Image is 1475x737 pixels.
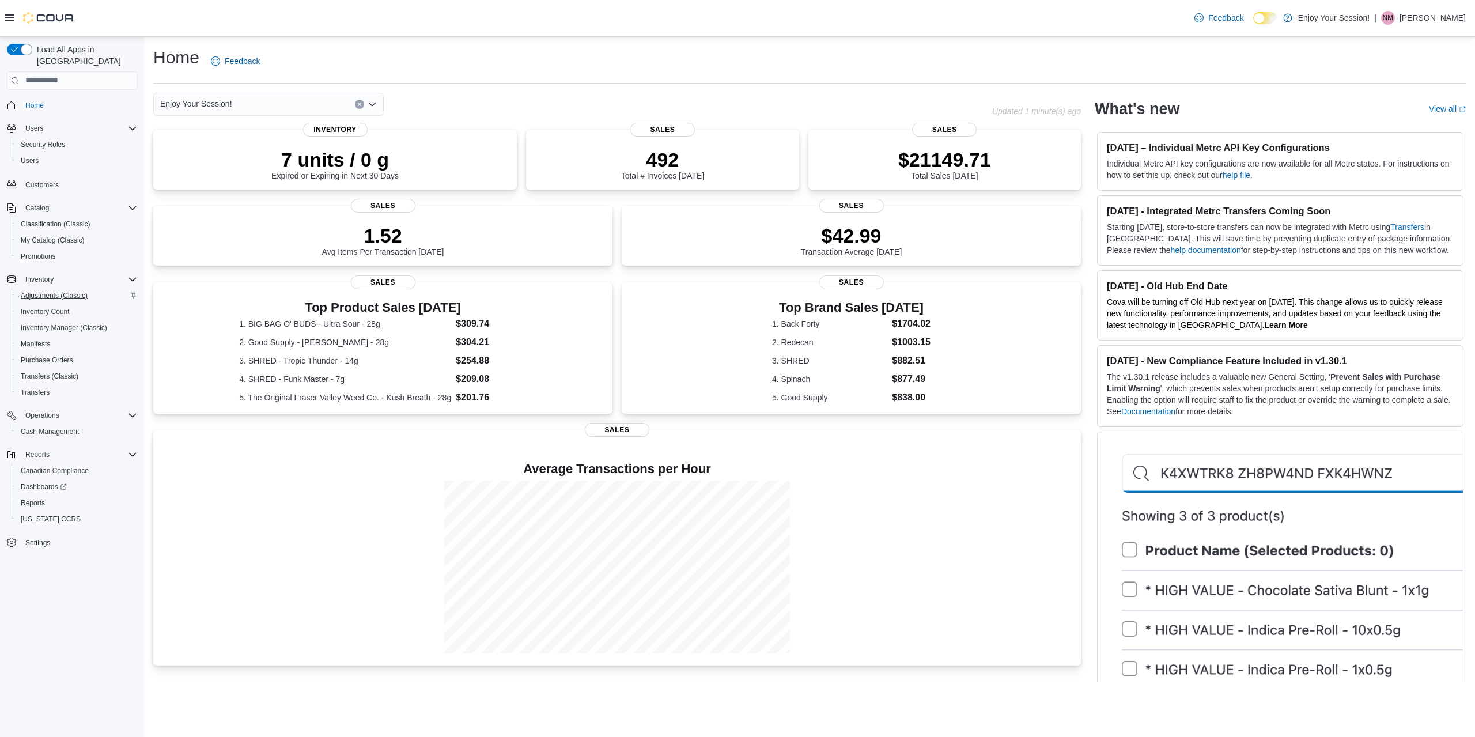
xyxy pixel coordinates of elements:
[21,201,54,215] button: Catalog
[16,385,137,399] span: Transfers
[160,97,232,111] span: Enjoy Your Session!
[16,353,78,367] a: Purchase Orders
[12,304,142,320] button: Inventory Count
[21,156,39,165] span: Users
[801,224,902,247] p: $42.99
[16,353,137,367] span: Purchase Orders
[772,355,887,366] dt: 3. SHRED
[21,536,55,550] a: Settings
[892,391,931,405] dd: $838.00
[21,535,137,550] span: Settings
[239,337,451,348] dt: 2. Good Supply - [PERSON_NAME] - 28g
[898,148,991,171] p: $21149.71
[1429,104,1466,114] a: View allExternal link
[16,464,137,478] span: Canadian Compliance
[1381,11,1395,25] div: Nicholas Miron
[16,233,89,247] a: My Catalog (Classic)
[1264,320,1307,330] strong: Learn More
[898,148,991,180] div: Total Sales [DATE]
[25,411,59,420] span: Operations
[12,137,142,153] button: Security Roles
[1390,222,1424,232] a: Transfers
[16,233,137,247] span: My Catalog (Classic)
[12,153,142,169] button: Users
[21,273,58,286] button: Inventory
[892,317,931,331] dd: $1704.02
[772,373,887,385] dt: 4. Spinach
[456,317,527,331] dd: $309.74
[16,138,137,152] span: Security Roles
[21,98,137,112] span: Home
[1374,11,1376,25] p: |
[630,123,695,137] span: Sales
[21,252,56,261] span: Promotions
[225,55,260,67] span: Feedback
[16,138,70,152] a: Security Roles
[21,482,67,492] span: Dashboards
[16,337,55,351] a: Manifests
[25,538,50,547] span: Settings
[12,463,142,479] button: Canadian Compliance
[351,275,415,289] span: Sales
[12,216,142,232] button: Classification (Classic)
[2,407,142,424] button: Operations
[23,12,75,24] img: Cova
[2,534,142,551] button: Settings
[16,385,54,399] a: Transfers
[21,388,50,397] span: Transfers
[1107,372,1440,393] strong: Prevent Sales with Purchase Limit Warning
[1253,24,1254,25] span: Dark Mode
[21,466,89,475] span: Canadian Compliance
[21,201,137,215] span: Catalog
[12,424,142,440] button: Cash Management
[239,392,451,403] dt: 5. The Original Fraser Valley Weed Co. - Kush Breath - 28g
[16,217,137,231] span: Classification (Classic)
[21,236,85,245] span: My Catalog (Classic)
[892,372,931,386] dd: $877.49
[819,275,884,289] span: Sales
[16,512,85,526] a: [US_STATE] CCRS
[456,335,527,349] dd: $304.21
[25,203,49,213] span: Catalog
[1107,280,1454,292] h3: [DATE] - Old Hub End Date
[21,448,137,462] span: Reports
[2,447,142,463] button: Reports
[21,291,88,300] span: Adjustments (Classic)
[153,46,199,69] h1: Home
[16,289,92,303] a: Adjustments (Classic)
[1400,11,1466,25] p: [PERSON_NAME]
[16,496,137,510] span: Reports
[2,200,142,216] button: Catalog
[456,354,527,368] dd: $254.88
[12,288,142,304] button: Adjustments (Classic)
[206,50,264,73] a: Feedback
[2,271,142,288] button: Inventory
[12,384,142,400] button: Transfers
[1107,142,1454,153] h3: [DATE] – Individual Metrc API Key Configurations
[271,148,399,180] div: Expired or Expiring in Next 30 Days
[12,320,142,336] button: Inventory Manager (Classic)
[1107,205,1454,217] h3: [DATE] - Integrated Metrc Transfers Coming Soon
[1459,106,1466,113] svg: External link
[21,99,48,112] a: Home
[1253,12,1277,24] input: Dark Mode
[271,148,399,171] p: 7 units / 0 g
[322,224,444,256] div: Avg Items Per Transaction [DATE]
[2,120,142,137] button: Users
[322,224,444,247] p: 1.52
[1298,11,1370,25] p: Enjoy Your Session!
[21,122,137,135] span: Users
[16,425,137,439] span: Cash Management
[25,180,59,190] span: Customers
[12,511,142,527] button: [US_STATE] CCRS
[1095,100,1179,118] h2: What's new
[368,100,377,109] button: Open list of options
[16,305,74,319] a: Inventory Count
[12,495,142,511] button: Reports
[585,423,649,437] span: Sales
[1107,158,1454,181] p: Individual Metrc API key configurations are now available for all Metrc states. For instructions ...
[21,140,65,149] span: Security Roles
[912,123,977,137] span: Sales
[16,512,137,526] span: Washington CCRS
[25,101,44,110] span: Home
